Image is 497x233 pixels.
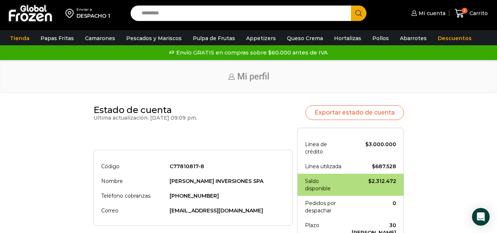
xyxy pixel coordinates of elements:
[468,10,488,17] span: Carrito
[101,188,166,203] th: Teléfono cobranzas
[305,174,345,196] th: Saldo disponible
[453,5,490,22] a: 2 Carrito
[101,203,166,218] th: Correo
[434,31,475,45] a: Descuentos
[81,31,119,45] a: Camarones
[372,163,396,170] bdi: 687.528
[166,158,285,174] td: C77810817-8
[365,141,369,148] span: $
[77,12,110,20] div: DESPACHO 1
[77,7,110,12] div: Enviar a
[368,178,372,184] span: $
[369,31,393,45] a: Pollos
[305,105,404,120] a: Exportar estado de cuenta
[93,115,197,120] p: Ultima actualización: [DATE] 09:09 pm.
[409,6,445,21] a: Mi cuenta
[330,31,365,45] a: Hortalizas
[101,158,166,174] th: Código
[365,141,396,148] bdi: 3.000.000
[237,71,269,82] span: Mi perfil
[305,159,345,174] th: Línea utilizada
[37,31,78,45] a: Papas Fritas
[345,196,396,218] td: 0
[242,31,280,45] a: Appetizers
[123,31,185,45] a: Pescados y Mariscos
[417,10,445,17] span: Mi cuenta
[368,178,396,184] bdi: 2.312.472
[351,6,366,21] button: Search button
[462,8,468,14] span: 2
[396,31,430,45] a: Abarrotes
[101,174,166,188] th: Nombre
[305,135,345,159] th: Línea de crédito
[166,203,285,218] td: [EMAIL_ADDRESS][DOMAIN_NAME]
[372,163,375,170] span: $
[305,196,345,218] th: Pedidos por despachar
[472,208,490,226] div: Open Intercom Messenger
[166,174,285,188] td: [PERSON_NAME] INVERSIONES SPA
[6,31,33,45] a: Tienda
[166,188,285,203] td: [PHONE_NUMBER]
[65,7,77,20] img: address-field-icon.svg
[283,31,327,45] a: Queso Crema
[189,31,239,45] a: Pulpa de Frutas
[93,105,197,116] h2: Estado de cuenta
